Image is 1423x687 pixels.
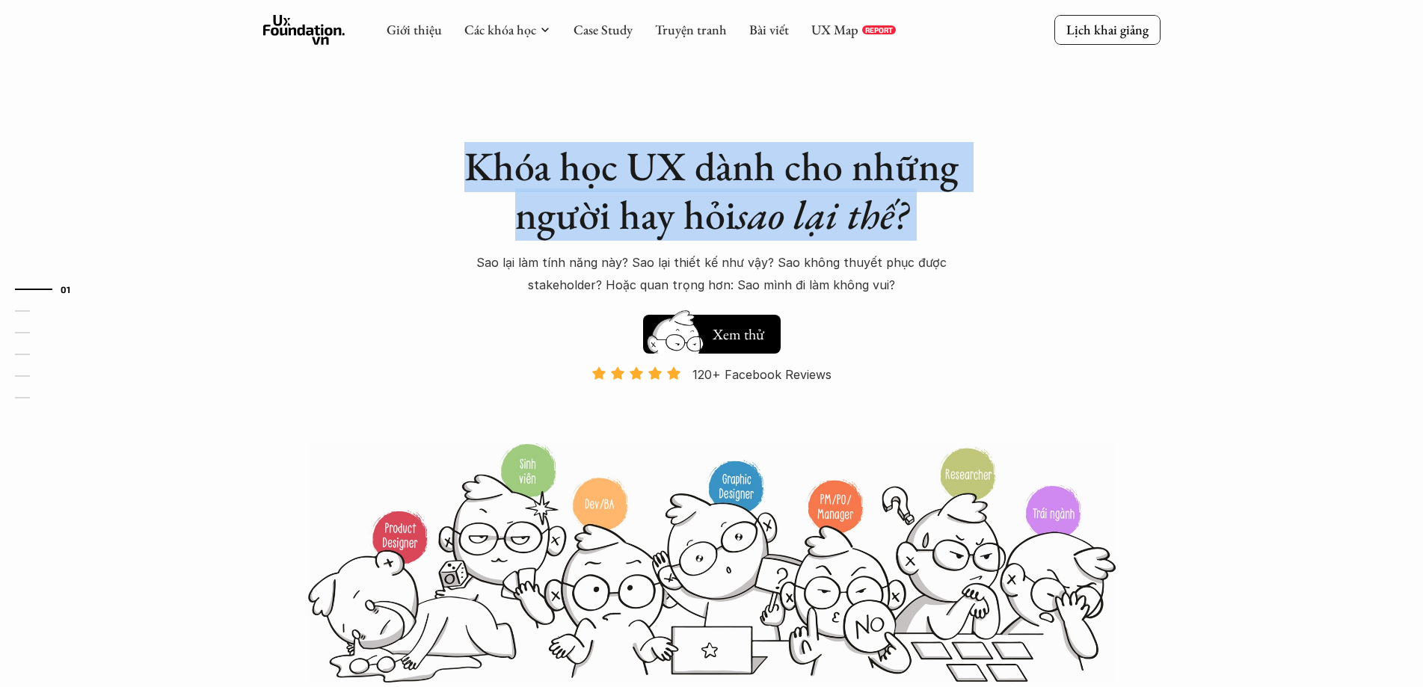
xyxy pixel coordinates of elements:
[655,21,727,38] a: Truyện tranh
[643,307,781,354] a: Xem thử
[692,363,832,386] p: 120+ Facebook Reviews
[862,25,896,34] a: REPORT
[574,21,633,38] a: Case Study
[464,21,536,38] a: Các khóa học
[1054,15,1161,44] a: Lịch khai giảng
[710,324,766,345] h5: Xem thử
[15,280,86,298] a: 01
[749,21,789,38] a: Bài viết
[1066,21,1149,38] p: Lịch khai giảng
[387,21,442,38] a: Giới thiệu
[811,21,858,38] a: UX Map
[579,366,845,441] a: 120+ Facebook Reviews
[450,251,974,297] p: Sao lại làm tính năng này? Sao lại thiết kế như vậy? Sao không thuyết phục được stakeholder? Hoặc...
[61,284,71,295] strong: 01
[736,188,908,241] em: sao lại thế?
[865,25,893,34] p: REPORT
[450,142,974,239] h1: Khóa học UX dành cho những người hay hỏi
